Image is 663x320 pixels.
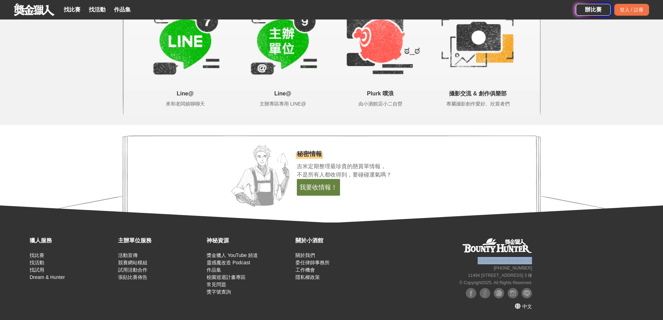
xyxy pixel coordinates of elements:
a: 常見問題 [207,282,226,287]
a: Dream & Hunter [30,274,65,280]
small: 恩克斯網路科技股份有限公司 [478,258,532,263]
a: 靈感魔改造 Podcast [207,260,250,265]
span: 主辦專區專用 LINE@ [234,100,332,108]
span: Plurk 噗浪 [332,89,429,98]
a: 找比賽 [61,5,83,15]
img: Subscribe letter [59,196,123,209]
small: © Copyright 2025 . All Rights Reserved. [459,280,532,285]
img: Facebook [466,288,476,298]
a: 找試用 [30,267,44,273]
img: LINE [522,288,532,298]
a: 作品集 [207,267,221,273]
div: 神秘資源 [207,236,292,245]
span: 由小酒館店小二自營 [332,100,429,108]
a: 關於我們 [295,252,315,258]
a: 辦比賽 [576,4,611,16]
span: 我要收情報！ [297,179,340,196]
a: 張貼比賽佈告 [118,274,147,280]
img: Instagram [508,288,518,298]
span: 秘密情報 [297,149,322,159]
span: 吉米定期整理最珍貴的懸賞單情報， 不是所有人都收得到，要碰碰運氣嗎？ [297,163,392,178]
a: 找活動 [86,5,108,15]
div: 獵人服務 [30,236,115,245]
span: 專屬攝影創作愛好、欣賞者們 [429,100,527,108]
a: 活動宣傳 [118,252,138,258]
a: 作品集 [111,5,133,15]
a: 找活動 [30,260,44,265]
img: Jimi [227,142,297,209]
img: Plurk [494,288,504,298]
div: 登入 / 註冊 [614,4,649,16]
a: 隱私權政策 [295,274,320,280]
span: 中文 [522,304,532,309]
a: 獎金獵人 YouTube 頻道 [207,252,258,258]
span: Line@ [137,89,234,98]
div: 關於小酒館 [295,236,380,245]
a: 工作機會 [295,267,315,273]
small: 11494 [STREET_ADDRESS] 3 樓 [468,273,532,278]
a: 試用活動合作 [118,267,147,273]
a: 委任律師事務所 [295,260,330,265]
span: Line@ [234,89,332,98]
a: 校園巡迴計畫專區 [207,274,246,280]
img: Facebook [480,288,490,298]
span: 來和老闆娘聊聊天 [137,100,234,108]
a: 找比賽 [30,252,44,258]
span: 攝影交流 & 創作俱樂部 [429,89,527,98]
img: Subscribe letter [541,196,605,209]
a: 獎字號查詢 [207,289,231,295]
small: [PHONE_NUMBER] [494,266,532,271]
a: 競賽網站模組 [118,260,147,265]
div: 主辦單位服務 [118,236,203,245]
